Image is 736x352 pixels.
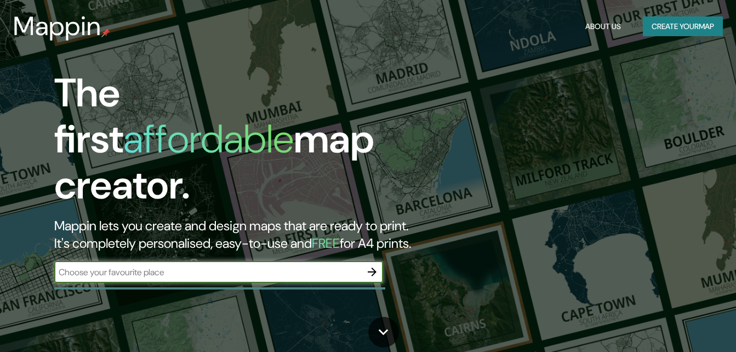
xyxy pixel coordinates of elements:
[643,16,723,37] button: Create yourmap
[123,113,294,164] h1: affordable
[13,11,101,42] h3: Mappin
[54,266,361,279] input: Choose your favourite place
[54,70,423,217] h1: The first map creator.
[581,16,625,37] button: About Us
[312,235,340,252] h5: FREE
[101,29,110,37] img: mappin-pin
[54,217,423,252] h2: Mappin lets you create and design maps that are ready to print. It's completely personalised, eas...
